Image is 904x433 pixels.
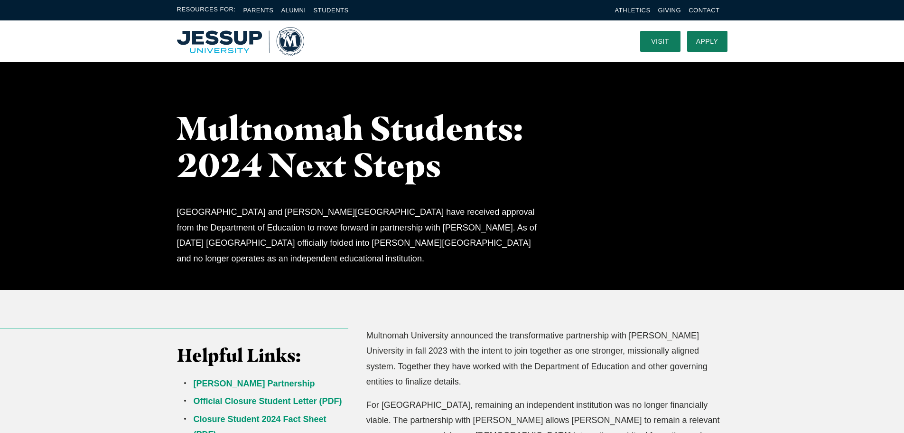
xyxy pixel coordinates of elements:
[194,379,315,388] a: [PERSON_NAME] Partnership
[194,396,342,406] a: Official Closure Student Letter (PDF)
[243,7,274,14] a: Parents
[177,27,304,56] a: Home
[177,5,236,16] span: Resources For:
[687,31,727,52] a: Apply
[314,7,349,14] a: Students
[640,31,680,52] a: Visit
[658,7,681,14] a: Giving
[177,110,561,183] h1: Multnomah Students: 2024 Next Steps
[177,345,349,366] h3: Helpful Links:
[689,7,719,14] a: Contact
[615,7,651,14] a: Athletics
[366,328,727,390] p: Multnomah University announced the transformative partnership with [PERSON_NAME] University in fa...
[281,7,306,14] a: Alumni
[177,204,544,266] p: [GEOGRAPHIC_DATA] and [PERSON_NAME][GEOGRAPHIC_DATA] have received approval from the Department o...
[177,27,304,56] img: Multnomah University Logo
